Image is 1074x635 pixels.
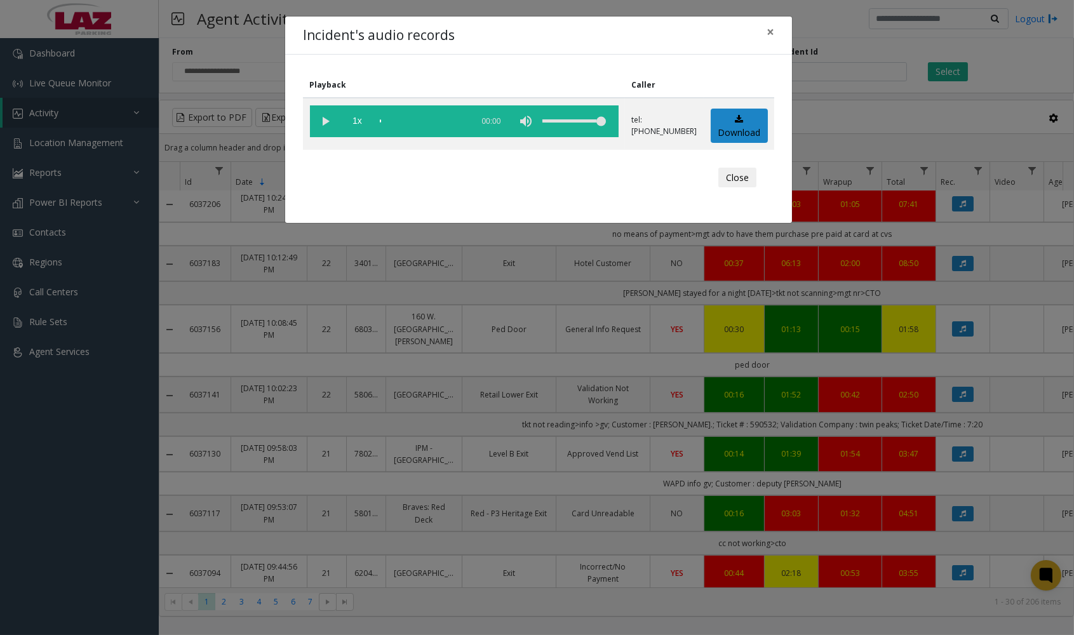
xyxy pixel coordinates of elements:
th: Caller [625,72,704,98]
h4: Incident's audio records [303,25,455,46]
div: volume level [542,105,606,137]
span: playback speed button [342,105,373,137]
span: × [767,23,774,41]
button: Close [718,168,756,188]
a: Download [711,109,768,144]
th: Playback [303,72,625,98]
div: scrub bar [380,105,466,137]
p: tel:[PHONE_NUMBER] [632,114,697,137]
button: Close [758,17,783,48]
